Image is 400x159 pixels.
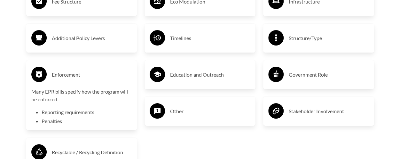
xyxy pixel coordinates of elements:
[289,106,369,116] h3: Stakeholder Involvement
[31,88,132,103] p: Many EPR bills specify how the program will be enforced.
[52,70,132,80] h3: Enforcement
[170,70,250,80] h3: Education and Outreach
[52,33,132,43] h3: Additional Policy Levers
[170,106,250,116] h3: Other
[42,117,132,125] li: Penalties
[52,147,132,157] h3: Recyclable / Recycling Definition
[42,108,132,116] li: Reporting requirements
[289,70,369,80] h3: Government Role
[289,33,369,43] h3: Structure/Type
[170,33,250,43] h3: Timelines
